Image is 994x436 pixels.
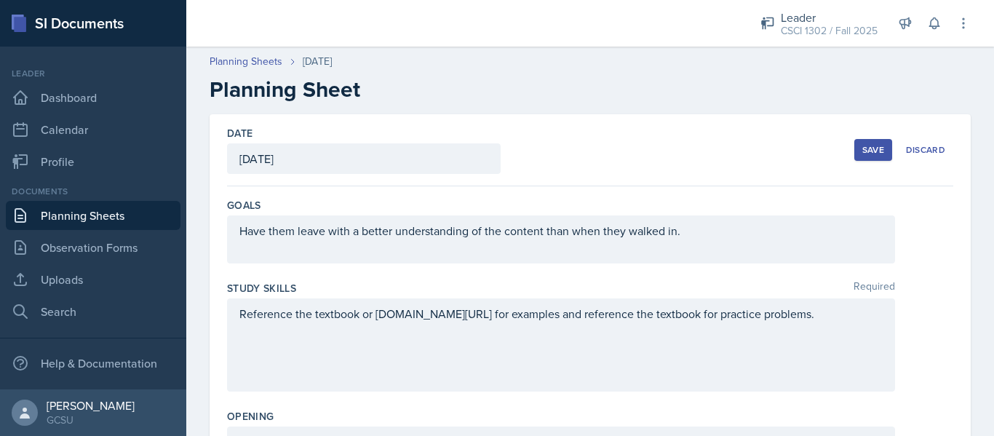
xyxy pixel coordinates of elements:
[6,115,180,144] a: Calendar
[239,305,883,322] p: Reference the textbook or [DOMAIN_NAME][URL] for examples and reference the textbook for practice...
[6,349,180,378] div: Help & Documentation
[47,413,135,427] div: GCSU
[6,67,180,80] div: Leader
[854,139,892,161] button: Save
[210,54,282,69] a: Planning Sheets
[303,54,332,69] div: [DATE]
[6,233,180,262] a: Observation Forms
[6,83,180,112] a: Dashboard
[6,185,180,198] div: Documents
[781,23,878,39] div: CSCI 1302 / Fall 2025
[227,281,296,296] label: Study Skills
[210,76,971,103] h2: Planning Sheet
[862,144,884,156] div: Save
[227,126,253,140] label: Date
[6,147,180,176] a: Profile
[6,297,180,326] a: Search
[239,222,883,239] p: Have them leave with a better understanding of the content than when they walked in.
[47,398,135,413] div: [PERSON_NAME]
[854,281,895,296] span: Required
[227,198,261,213] label: Goals
[6,201,180,230] a: Planning Sheets
[6,265,180,294] a: Uploads
[227,409,274,424] label: Opening
[898,139,953,161] button: Discard
[906,144,945,156] div: Discard
[781,9,878,26] div: Leader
